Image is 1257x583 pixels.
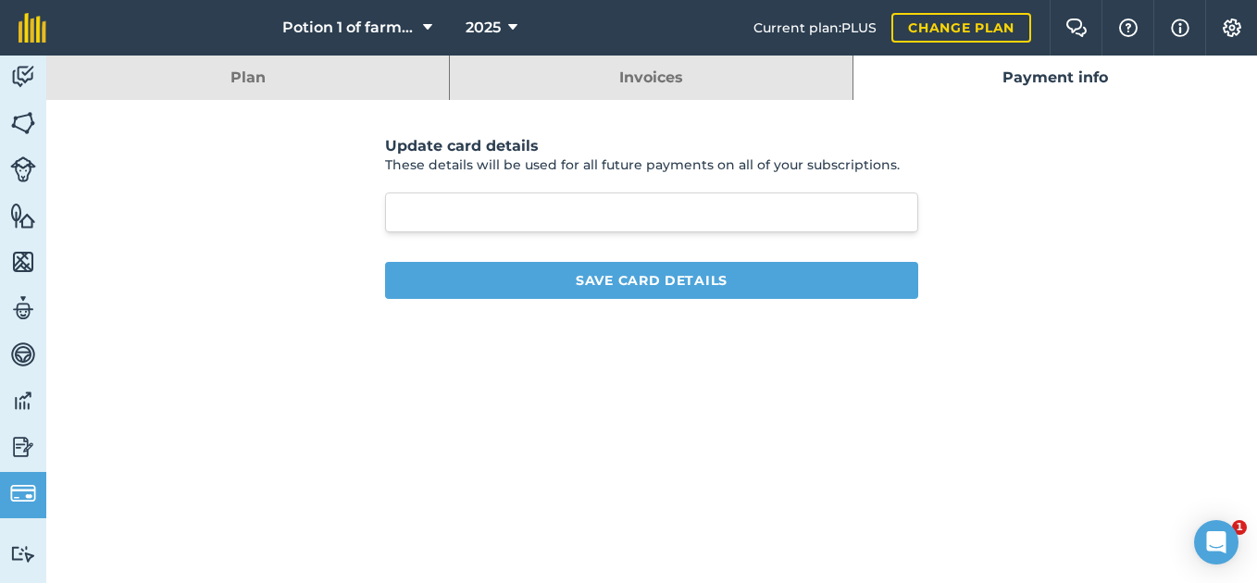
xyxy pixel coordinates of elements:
[450,56,853,100] a: Invoices
[10,109,36,137] img: svg+xml;base64,PHN2ZyB4bWxucz0iaHR0cDovL3d3dy53My5vcmcvMjAwMC9zdmciIHdpZHRoPSI1NiIgaGVpZ2h0PSI2MC...
[1221,19,1243,37] img: A cog icon
[46,56,449,100] a: Plan
[1232,520,1247,535] span: 1
[891,13,1031,43] a: Change plan
[10,248,36,276] img: svg+xml;base64,PHN2ZyB4bWxucz0iaHR0cDovL3d3dy53My5vcmcvMjAwMC9zdmciIHdpZHRoPSI1NiIgaGVpZ2h0PSI2MC...
[19,13,46,43] img: fieldmargin Logo
[10,294,36,322] img: svg+xml;base64,PD94bWwgdmVyc2lvbj0iMS4wIiBlbmNvZGluZz0idXRmLTgiPz4KPCEtLSBHZW5lcmF0b3I6IEFkb2JlIE...
[10,341,36,368] img: svg+xml;base64,PD94bWwgdmVyc2lvbj0iMS4wIiBlbmNvZGluZz0idXRmLTgiPz4KPCEtLSBHZW5lcmF0b3I6IEFkb2JlIE...
[466,17,501,39] span: 2025
[1117,19,1139,37] img: A question mark icon
[853,56,1257,100] a: Payment info
[385,137,918,155] h3: Update card details
[10,63,36,91] img: svg+xml;base64,PD94bWwgdmVyc2lvbj0iMS4wIiBlbmNvZGluZz0idXRmLTgiPz4KPCEtLSBHZW5lcmF0b3I6IEFkb2JlIE...
[10,202,36,229] img: svg+xml;base64,PHN2ZyB4bWxucz0iaHR0cDovL3d3dy53My5vcmcvMjAwMC9zdmciIHdpZHRoPSI1NiIgaGVpZ2h0PSI2MC...
[10,156,36,182] img: svg+xml;base64,PD94bWwgdmVyc2lvbj0iMS4wIiBlbmNvZGluZz0idXRmLTgiPz4KPCEtLSBHZW5lcmF0b3I6IEFkb2JlIE...
[282,17,416,39] span: Potion 1 of farm Lot 40 no 4930
[10,545,36,563] img: svg+xml;base64,PD94bWwgdmVyc2lvbj0iMS4wIiBlbmNvZGluZz0idXRmLTgiPz4KPCEtLSBHZW5lcmF0b3I6IEFkb2JlIE...
[385,155,918,174] p: These details will be used for all future payments on all of your subscriptions.
[10,480,36,506] img: svg+xml;base64,PD94bWwgdmVyc2lvbj0iMS4wIiBlbmNvZGluZz0idXRmLTgiPz4KPCEtLSBHZW5lcmF0b3I6IEFkb2JlIE...
[1171,17,1189,39] img: svg+xml;base64,PHN2ZyB4bWxucz0iaHR0cDovL3d3dy53My5vcmcvMjAwMC9zdmciIHdpZHRoPSIxNyIgaGVpZ2h0PSIxNy...
[753,18,877,38] span: Current plan : PLUS
[1194,520,1238,564] div: Open Intercom Messenger
[10,387,36,415] img: svg+xml;base64,PD94bWwgdmVyc2lvbj0iMS4wIiBlbmNvZGluZz0idXRmLTgiPz4KPCEtLSBHZW5lcmF0b3I6IEFkb2JlIE...
[385,262,918,299] button: Save card details
[10,433,36,461] img: svg+xml;base64,PD94bWwgdmVyc2lvbj0iMS4wIiBlbmNvZGluZz0idXRmLTgiPz4KPCEtLSBHZW5lcmF0b3I6IEFkb2JlIE...
[404,205,899,220] iframe: Secure card payment input frame
[1065,19,1088,37] img: Two speech bubbles overlapping with the left bubble in the forefront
